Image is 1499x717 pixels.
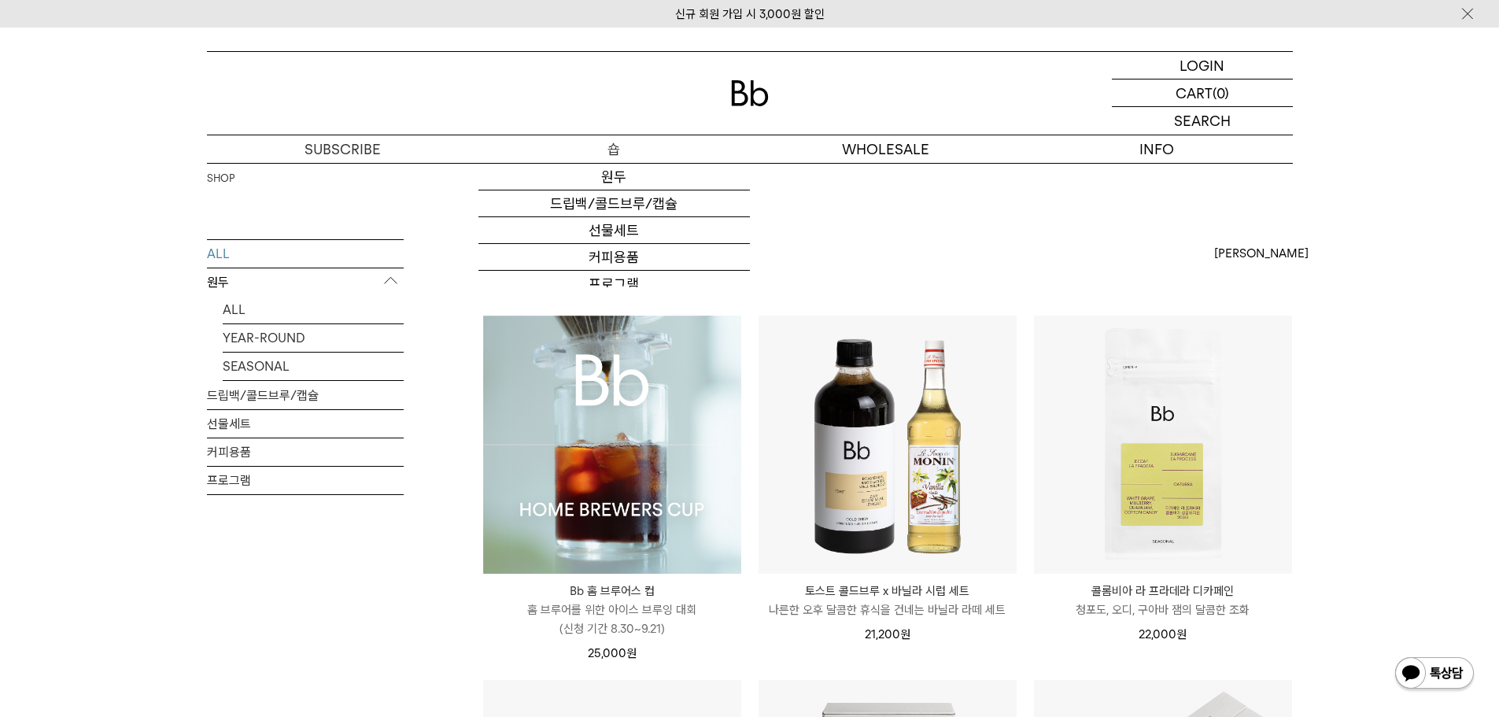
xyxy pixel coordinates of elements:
p: Bb 홈 브루어스 컵 [483,582,741,601]
a: 신규 회원 가입 시 3,000원 할인 [675,7,825,21]
a: 프로그램 [207,467,404,494]
span: 25,000 [588,646,637,660]
a: 프로그램 [478,271,750,298]
p: (0) [1213,79,1229,106]
a: LOGIN [1112,52,1293,79]
a: 숍 [478,135,750,163]
a: 선물세트 [207,410,404,438]
p: 청포도, 오디, 구아바 잼의 달콤한 조화 [1034,601,1292,619]
img: Bb 홈 브루어스 컵 [483,316,741,574]
a: 콜롬비아 라 프라데라 디카페인 청포도, 오디, 구아바 잼의 달콤한 조화 [1034,582,1292,619]
span: 원 [1176,627,1187,641]
a: ALL [207,240,404,268]
a: 선물세트 [478,217,750,244]
a: SUBSCRIBE [207,135,478,163]
img: 토스트 콜드브루 x 바닐라 시럽 세트 [759,316,1017,574]
p: 콜롬비아 라 프라데라 디카페인 [1034,582,1292,601]
img: 카카오톡 채널 1:1 채팅 버튼 [1394,656,1475,693]
p: CART [1176,79,1213,106]
a: YEAR-ROUND [223,324,404,352]
img: 로고 [731,80,769,106]
a: ALL [223,296,404,323]
a: 커피용품 [207,438,404,466]
p: LOGIN [1180,52,1224,79]
a: 드립백/콜드브루/캡슐 [207,382,404,409]
span: 21,200 [865,627,910,641]
span: 원 [900,627,910,641]
a: SHOP [207,171,234,187]
a: 토스트 콜드브루 x 바닐라 시럽 세트 나른한 오후 달콤한 휴식을 건네는 바닐라 라떼 세트 [759,582,1017,619]
a: Bb 홈 브루어스 컵 홈 브루어를 위한 아이스 브루잉 대회(신청 기간 8.30~9.21) [483,582,741,638]
span: [PERSON_NAME] [1214,244,1309,263]
img: 콜롬비아 라 프라데라 디카페인 [1034,316,1292,574]
a: CART (0) [1112,79,1293,107]
span: 원 [626,646,637,660]
span: 22,000 [1139,627,1187,641]
a: 커피용품 [478,244,750,271]
p: 홈 브루어를 위한 아이스 브루잉 대회 (신청 기간 8.30~9.21) [483,601,741,638]
p: SEARCH [1174,107,1231,135]
a: 드립백/콜드브루/캡슐 [478,190,750,217]
p: WHOLESALE [750,135,1021,163]
p: 토스트 콜드브루 x 바닐라 시럽 세트 [759,582,1017,601]
a: SEASONAL [223,353,404,380]
p: 원두 [207,268,404,297]
a: 원두 [478,164,750,190]
p: INFO [1021,135,1293,163]
p: 나른한 오후 달콤한 휴식을 건네는 바닐라 라떼 세트 [759,601,1017,619]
